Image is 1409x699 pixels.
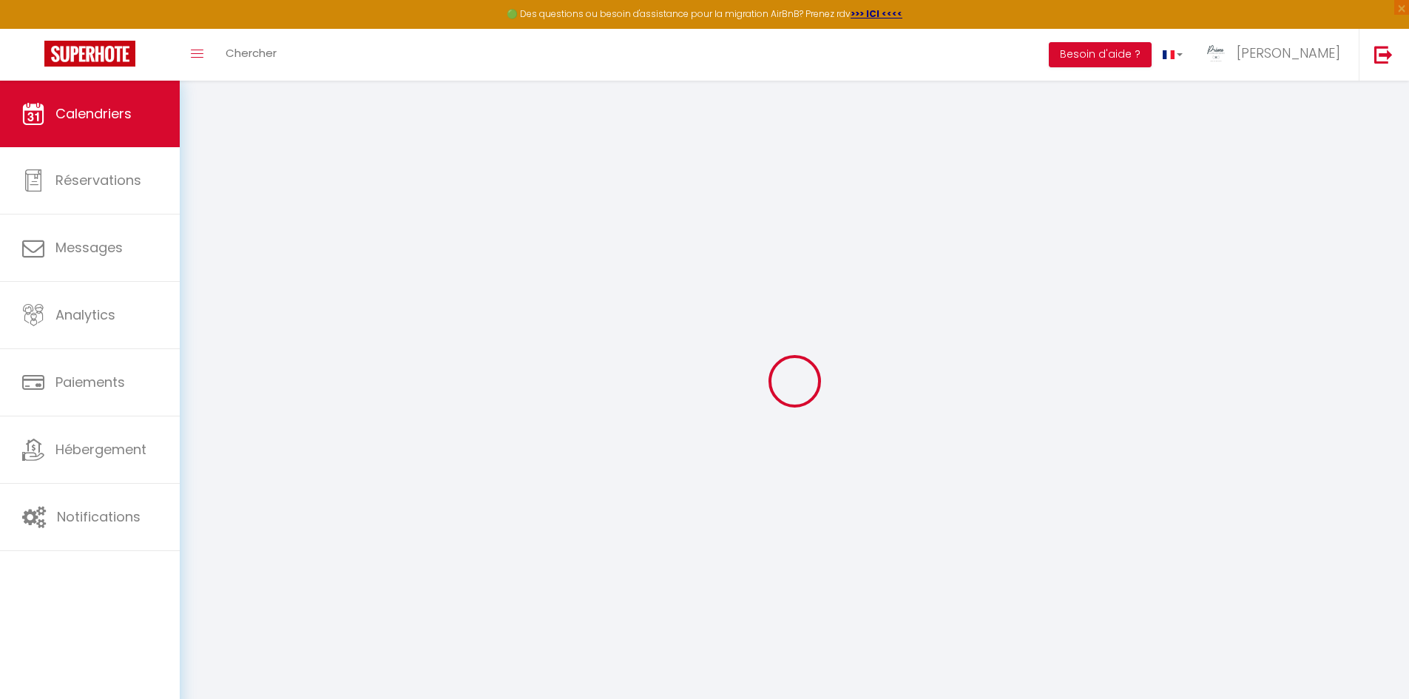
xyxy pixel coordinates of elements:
span: Hébergement [55,440,146,459]
a: >>> ICI <<<< [851,7,902,20]
span: Chercher [226,45,277,61]
img: logout [1374,45,1393,64]
span: Analytics [55,305,115,324]
button: Besoin d'aide ? [1049,42,1152,67]
span: Calendriers [55,104,132,123]
span: Messages [55,238,123,257]
a: ... [PERSON_NAME] [1194,29,1359,81]
a: Chercher [214,29,288,81]
img: ... [1205,42,1227,64]
img: Super Booking [44,41,135,67]
span: [PERSON_NAME] [1237,44,1340,62]
span: Notifications [57,507,141,526]
span: Paiements [55,373,125,391]
span: Réservations [55,171,141,189]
